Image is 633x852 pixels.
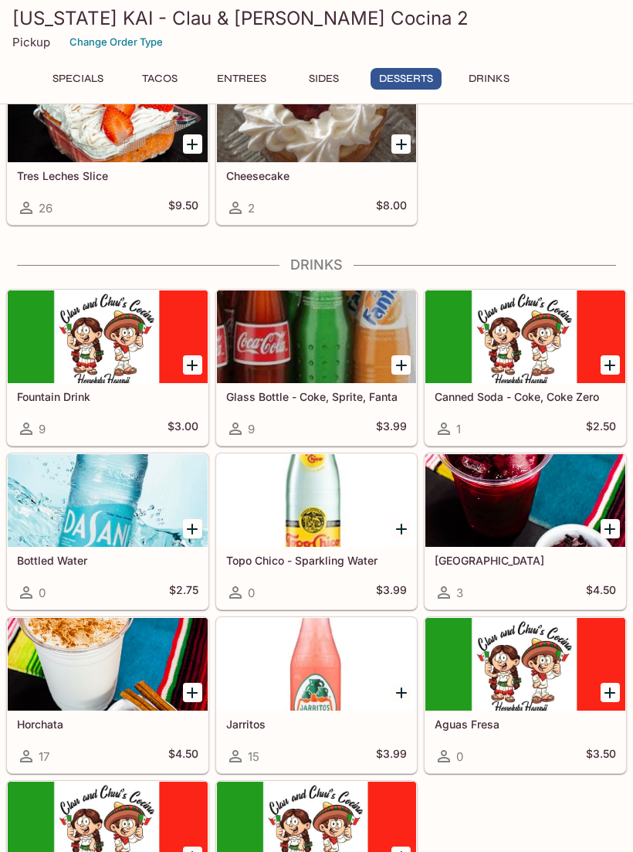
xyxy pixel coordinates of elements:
h5: $2.50 [586,419,616,438]
h5: $4.50 [586,583,616,602]
button: Desserts [371,68,442,90]
h5: $9.50 [168,199,198,217]
div: Jarritos [217,618,417,711]
div: Glass Bottle - Coke, Sprite, Fanta [217,290,417,383]
span: 0 [39,586,46,600]
div: Bottled Water [8,454,208,547]
button: Add Canned Soda - Coke, Coke Zero [601,355,620,375]
span: 3 [456,586,463,600]
button: Add Bottled Water [183,519,202,538]
h5: Tres Leches Slice [17,169,198,182]
button: Add Topo Chico - Sparkling Water [391,519,411,538]
a: Aguas Fresa0$3.50 [425,617,626,773]
h5: [GEOGRAPHIC_DATA] [435,554,616,567]
button: Add Aguas Fresa [601,683,620,702]
div: Topo Chico - Sparkling Water [217,454,417,547]
button: Add Jarritos [391,683,411,702]
a: Canned Soda - Coke, Coke Zero1$2.50 [425,290,626,446]
h5: Glass Bottle - Coke, Sprite, Fanta [226,390,408,403]
div: Horchata [8,618,208,711]
h5: $3.00 [168,419,198,438]
h5: $4.50 [168,747,198,765]
button: Entrees [207,68,276,90]
h5: Fountain Drink [17,390,198,403]
button: Add Horchata [183,683,202,702]
span: 2 [248,201,255,216]
a: Horchata17$4.50 [7,617,208,773]
span: 0 [248,586,255,600]
div: Fountain Drink [8,290,208,383]
div: Aguas Fresa [425,618,625,711]
button: Drinks [454,68,523,90]
h5: Cheesecake [226,169,408,182]
h5: Jarritos [226,718,408,731]
a: Jarritos15$3.99 [216,617,418,773]
button: Add Cheesecake [391,134,411,154]
button: Specials [43,68,113,90]
h4: Drinks [6,256,627,273]
span: 9 [248,422,255,436]
span: 15 [248,749,259,764]
span: 0 [456,749,463,764]
div: Jamaica [425,454,625,547]
h5: $3.99 [376,583,407,602]
a: Bottled Water0$2.75 [7,453,208,609]
div: Canned Soda - Coke, Coke Zero [425,290,625,383]
span: 1 [456,422,461,436]
span: 9 [39,422,46,436]
a: Topo Chico - Sparkling Water0$3.99 [216,453,418,609]
a: Glass Bottle - Coke, Sprite, Fanta9$3.99 [216,290,418,446]
button: Tacos [125,68,195,90]
a: Cheesecake2$8.00 [216,69,418,225]
button: Add Tres Leches Slice [183,134,202,154]
button: Add Fountain Drink [183,355,202,375]
div: Tres Leches Slice [8,70,208,162]
button: Add Glass Bottle - Coke, Sprite, Fanta [391,355,411,375]
a: Fountain Drink9$3.00 [7,290,208,446]
h5: $8.00 [376,199,407,217]
h5: Bottled Water [17,554,198,567]
div: Cheesecake [217,70,417,162]
button: Change Order Type [63,30,170,54]
h5: Aguas Fresa [435,718,616,731]
h5: $3.99 [376,419,407,438]
p: Pickup [12,35,50,49]
h3: [US_STATE] KAI - Clau & [PERSON_NAME] Cocina 2 [12,6,621,30]
h5: $2.75 [169,583,198,602]
span: 26 [39,201,52,216]
a: Tres Leches Slice26$9.50 [7,69,208,225]
h5: $3.99 [376,747,407,765]
h5: Canned Soda - Coke, Coke Zero [435,390,616,403]
button: Sides [289,68,358,90]
h5: $3.50 [586,747,616,765]
a: [GEOGRAPHIC_DATA]3$4.50 [425,453,626,609]
h5: Horchata [17,718,198,731]
h5: Topo Chico - Sparkling Water [226,554,408,567]
button: Add Jamaica [601,519,620,538]
span: 17 [39,749,49,764]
